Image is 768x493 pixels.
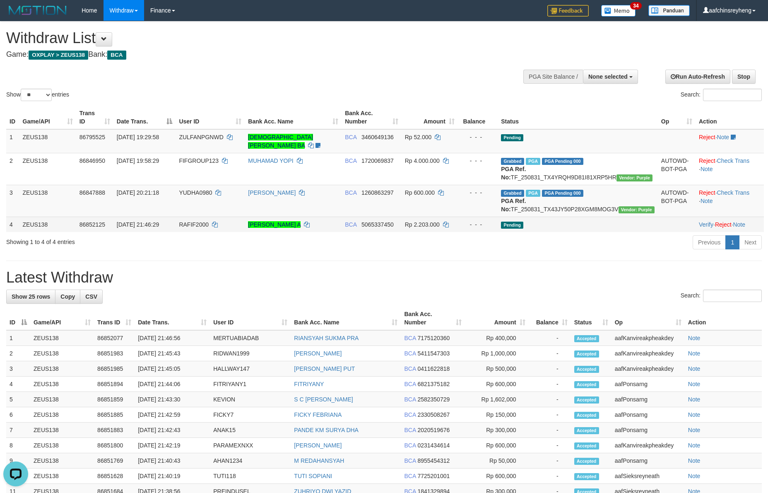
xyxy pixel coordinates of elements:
[529,407,571,423] td: -
[465,361,529,377] td: Rp 500,000
[210,392,291,407] td: KEVION
[6,153,19,185] td: 2
[113,106,176,129] th: Date Trans.: activate to sort column descending
[94,392,135,407] td: 86851859
[405,157,440,164] span: Rp 4.000.000
[135,453,210,469] td: [DATE] 21:40:43
[294,411,342,418] a: FICKY FEBRIANA
[574,381,599,388] span: Accepted
[30,453,94,469] td: ZEUS138
[30,330,94,346] td: ZEUS138
[294,427,359,433] a: PANDE KM SURYA DHA
[542,190,583,197] span: PGA Pending
[688,350,701,357] a: Note
[465,438,529,453] td: Rp 600,000
[501,134,523,141] span: Pending
[30,469,94,484] td: ZEUS138
[12,293,50,300] span: Show 25 rows
[405,221,440,228] span: Rp 2.203.000
[60,293,75,300] span: Copy
[574,412,599,419] span: Accepted
[501,190,524,197] span: Grabbed
[696,217,764,232] td: · ·
[529,346,571,361] td: -
[30,407,94,423] td: ZEUS138
[523,70,583,84] div: PGA Site Balance /
[135,307,210,330] th: Date Trans.: activate to sort column ascending
[688,381,701,387] a: Note
[94,469,135,484] td: 86851628
[135,330,210,346] td: [DATE] 21:46:56
[117,134,159,140] span: [DATE] 19:29:58
[76,106,113,129] th: Trans ID: activate to sort column ascending
[404,396,416,403] span: BCA
[19,217,76,232] td: ZEUS138
[248,134,313,149] a: [DEMOGRAPHIC_DATA][PERSON_NAME] BA
[245,106,342,129] th: Bank Acc. Name: activate to sort column ascending
[725,235,739,249] a: 1
[210,346,291,361] td: RIDWAN1999
[404,473,416,479] span: BCA
[501,158,524,165] span: Grabbed
[688,411,701,418] a: Note
[94,438,135,453] td: 86851800
[612,469,685,484] td: aafSieksreyneath
[179,157,219,164] span: FIFGROUP123
[501,166,526,181] b: PGA Ref. No:
[401,307,465,330] th: Bank Acc. Number: activate to sort column ascending
[417,335,450,341] span: Copy 7175120360 to clipboard
[210,307,291,330] th: User ID: activate to sort column ascending
[404,411,416,418] span: BCA
[294,381,324,387] a: FITRIYANY
[681,290,762,302] label: Search:
[210,407,291,423] td: FICKY7
[135,377,210,392] td: [DATE] 21:44:06
[739,235,762,249] a: Next
[3,3,28,28] button: Open LiveChat chat widget
[461,220,494,229] div: - - -
[30,346,94,361] td: ZEUS138
[361,189,394,196] span: Copy 1260863297 to clipboard
[94,346,135,361] td: 86851983
[699,157,715,164] a: Reject
[135,346,210,361] td: [DATE] 21:45:43
[6,330,30,346] td: 1
[405,134,432,140] span: Rp 52.000
[404,427,416,433] span: BCA
[107,51,126,60] span: BCA
[248,189,296,196] a: [PERSON_NAME]
[696,185,764,217] td: · ·
[79,157,105,164] span: 86846950
[417,427,450,433] span: Copy 2020519676 to clipboard
[529,377,571,392] td: -
[417,473,450,479] span: Copy 7725201001 to clipboard
[501,222,523,229] span: Pending
[701,166,713,172] a: Note
[345,157,356,164] span: BCA
[612,346,685,361] td: aafKanvireakpheakdey
[733,221,745,228] a: Note
[94,361,135,377] td: 86851985
[417,442,450,449] span: Copy 0231434614 to clipboard
[461,188,494,197] div: - - -
[210,361,291,377] td: HALLWAY147
[696,153,764,185] td: · ·
[547,5,589,17] img: Feedback.jpg
[248,221,301,228] a: [PERSON_NAME] A
[417,365,450,372] span: Copy 0411622818 to clipboard
[612,361,685,377] td: aafKanvireakpheakdey
[30,377,94,392] td: ZEUS138
[294,365,355,372] a: [PERSON_NAME] PUT
[176,106,245,129] th: User ID: activate to sort column ascending
[465,469,529,484] td: Rp 600,000
[465,423,529,438] td: Rp 300,000
[294,335,359,341] a: RIANSYAH SUKMA PRA
[696,129,764,153] td: ·
[179,189,212,196] span: YUDHA0980
[294,350,342,357] a: [PERSON_NAME]
[498,185,658,217] td: TF_250831_TX43JY50P28XGM8MOG3V
[529,423,571,438] td: -
[529,307,571,330] th: Balance: activate to sort column ascending
[29,51,88,60] span: OXPLAY > ZEUS138
[699,189,715,196] a: Reject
